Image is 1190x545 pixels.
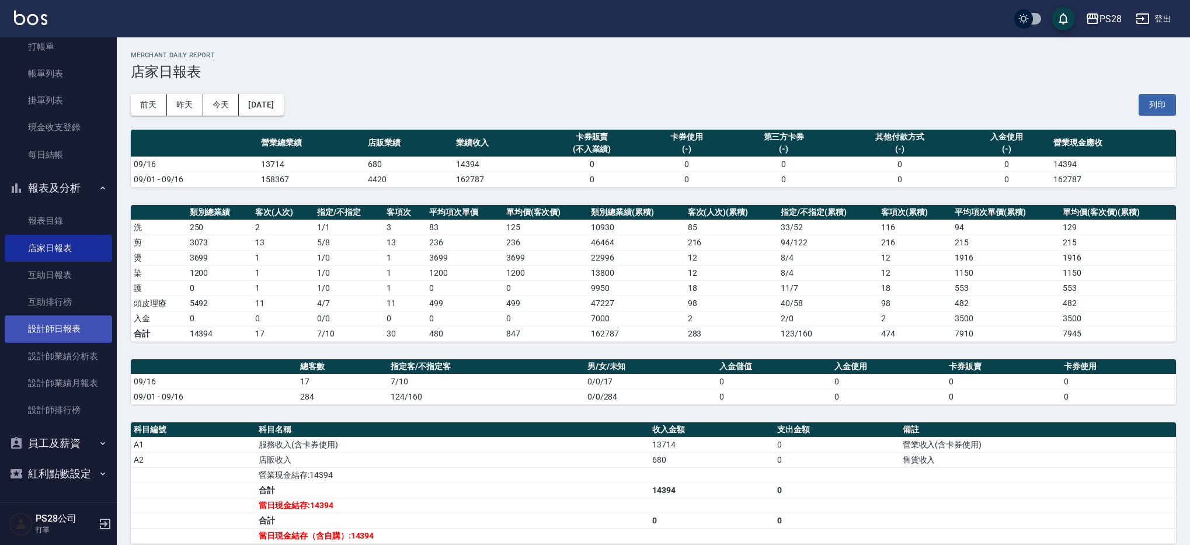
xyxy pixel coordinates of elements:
td: 合計 [256,482,649,498]
td: 553 [1060,280,1176,296]
h3: 店家日報表 [131,64,1176,80]
td: 7000 [588,311,684,326]
td: 0 [730,157,837,172]
th: 備註 [900,422,1176,438]
td: 3699 [187,250,252,265]
td: 124/160 [388,389,584,404]
td: 0 [642,157,730,172]
td: 0 [730,172,837,187]
td: 18 [685,280,778,296]
td: 1150 [1060,265,1176,280]
table: a dense table [131,130,1176,188]
td: 13 [384,235,426,250]
td: 1150 [952,265,1060,280]
td: 頭皮理療 [131,296,187,311]
td: 162787 [588,326,684,341]
div: (-) [840,143,960,155]
div: (不入業績) [544,143,639,155]
td: 0 [1061,374,1176,389]
td: 0 [831,374,947,389]
td: 14394 [453,157,541,172]
a: 現金收支登錄 [5,114,112,141]
td: 10930 [588,220,684,235]
td: 1 [252,250,314,265]
td: 236 [503,235,589,250]
td: 0 / 0 [314,311,384,326]
td: 94 [952,220,1060,235]
td: 474 [878,326,952,341]
td: 合計 [256,513,649,528]
td: 3 [384,220,426,235]
td: 1 / 0 [314,265,384,280]
td: 13800 [588,265,684,280]
img: Person [9,512,33,536]
td: 482 [952,296,1060,311]
th: 客項次 [384,205,426,220]
td: 1 [384,280,426,296]
div: 卡券販賣 [544,131,639,143]
a: 店家日報表 [5,235,112,262]
td: 5 / 8 [314,235,384,250]
td: 98 [878,296,952,311]
td: 98 [685,296,778,311]
td: 0 [426,311,503,326]
th: 單均價(客次價)(累積) [1060,205,1176,220]
td: 13714 [258,157,365,172]
td: 0 [962,157,1050,172]
td: 洗 [131,220,187,235]
td: 0 [774,482,899,498]
h5: PS28公司 [36,513,95,525]
td: 0 [187,280,252,296]
td: 0 [503,311,589,326]
td: 680 [365,157,453,172]
th: 指定客/不指定客 [388,359,584,374]
td: 0 [716,389,831,404]
td: 162787 [1050,172,1176,187]
th: 科目名稱 [256,422,649,438]
td: 09/01 - 09/16 [131,389,297,404]
a: 打帳單 [5,33,112,60]
td: 17 [297,374,388,389]
td: 499 [503,296,589,311]
div: (-) [733,143,834,155]
td: 250 [187,220,252,235]
td: 0 [962,172,1050,187]
th: 營業總業績 [258,130,365,157]
a: 每日結帳 [5,141,112,168]
td: 1 [384,265,426,280]
td: 2 / 0 [778,311,878,326]
th: 營業現金應收 [1050,130,1176,157]
td: 7910 [952,326,1060,341]
td: 0 [946,389,1061,404]
td: 14394 [187,326,252,341]
th: 卡券販賣 [946,359,1061,374]
td: 7945 [1060,326,1176,341]
td: 09/01 - 09/16 [131,172,258,187]
td: 17 [252,326,314,341]
td: 4 / 7 [314,296,384,311]
td: 85 [685,220,778,235]
td: 12 [685,250,778,265]
td: 1916 [1060,250,1176,265]
td: 283 [685,326,778,341]
td: 1 / 1 [314,220,384,235]
td: 當日現金結存（含自購）:14394 [256,528,649,543]
a: 報表目錄 [5,207,112,234]
td: 47227 [588,296,684,311]
td: 284 [297,389,388,404]
td: 129 [1060,220,1176,235]
td: 5492 [187,296,252,311]
div: (-) [965,143,1048,155]
td: 0 [642,172,730,187]
td: 216 [685,235,778,250]
th: 類別總業績(累積) [588,205,684,220]
td: 0/0/17 [584,374,716,389]
th: 入金儲值 [716,359,831,374]
button: 員工及薪資 [5,428,112,459]
td: 215 [1060,235,1176,250]
td: 123/160 [778,326,878,341]
td: 480 [426,326,503,341]
table: a dense table [131,422,1176,544]
td: 1916 [952,250,1060,265]
td: 2 [878,311,952,326]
